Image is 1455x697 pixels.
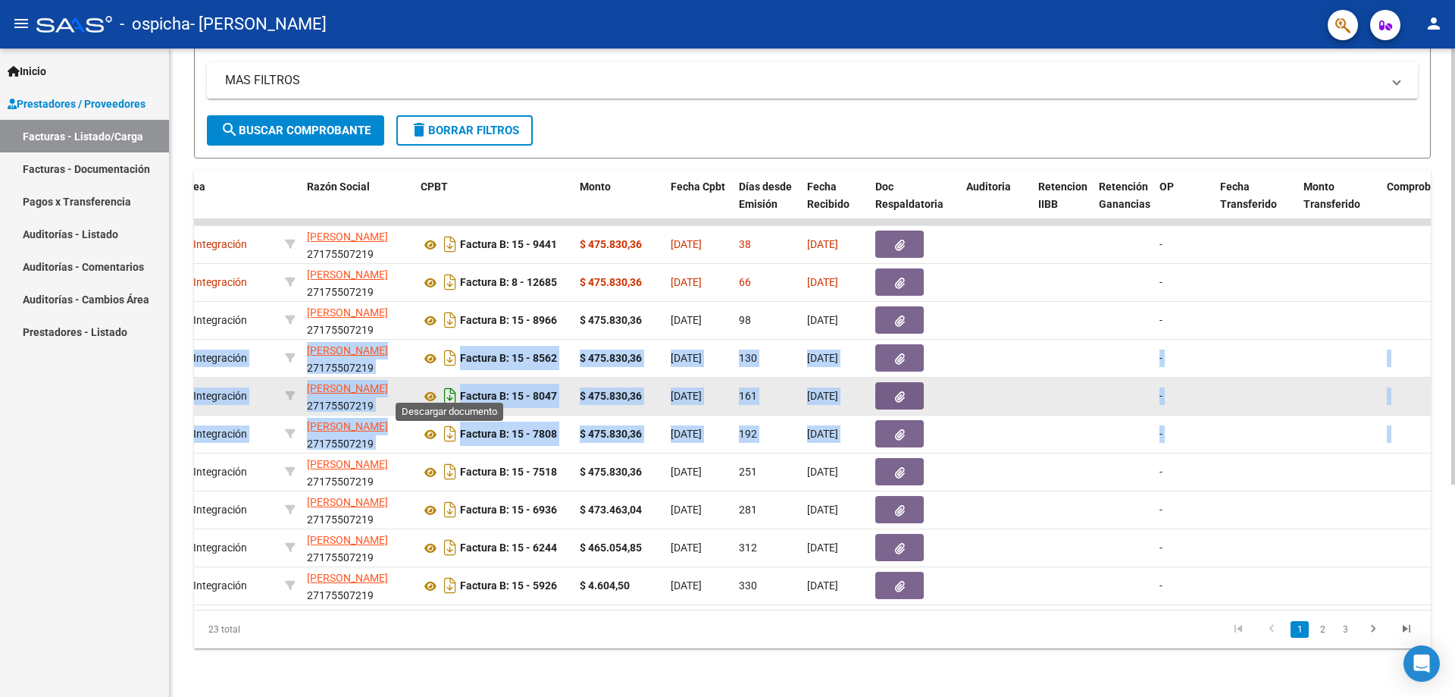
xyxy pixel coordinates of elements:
[580,466,642,478] strong: $ 475.830,36
[440,460,460,484] i: Descargar documento
[1257,621,1286,638] a: go to previous page
[671,579,702,592] span: [DATE]
[307,494,408,526] div: 27175507219
[1159,390,1162,402] span: -
[183,542,247,554] span: Integración
[580,504,642,516] strong: $ 473.463,04
[1313,621,1331,638] a: 2
[183,390,247,402] span: Integración
[1334,617,1356,642] li: page 3
[1159,352,1162,364] span: -
[580,542,642,554] strong: $ 465.054,85
[1311,617,1334,642] li: page 2
[1159,276,1162,288] span: -
[460,504,557,516] strong: Factura B: 15 - 6936
[671,352,702,364] span: [DATE]
[1291,621,1309,638] a: 1
[307,418,408,450] div: 27175507219
[12,14,30,33] mat-icon: menu
[960,171,1032,237] datatable-header-cell: Auditoria
[120,8,190,41] span: - ospicha
[665,171,733,237] datatable-header-cell: Fecha Cpbt
[1303,181,1360,210] span: Monto Transferido
[739,504,757,516] span: 281
[440,535,460,560] i: Descargar documento
[1159,466,1162,478] span: -
[1392,621,1421,638] a: go to last page
[739,314,751,326] span: 98
[460,353,557,365] strong: Factura B: 15 - 8562
[1297,171,1381,237] datatable-header-cell: Monto Transferido
[307,456,408,488] div: 27175507219
[8,63,46,80] span: Inicio
[440,498,460,522] i: Descargar documento
[807,314,838,326] span: [DATE]
[739,276,751,288] span: 66
[307,306,388,319] span: [PERSON_NAME]
[307,532,408,564] div: 27175507219
[671,504,702,516] span: [DATE]
[440,573,460,598] i: Descargar documento
[1224,621,1253,638] a: go to first page
[739,390,757,402] span: 161
[580,314,642,326] strong: $ 475.830,36
[221,124,371,137] span: Buscar Comprobante
[415,171,574,237] datatable-header-cell: CPBT
[307,231,388,243] span: [PERSON_NAME]
[307,228,408,260] div: 27175507219
[574,171,665,237] datatable-header-cell: Monto
[460,466,557,479] strong: Factura B: 15 - 7518
[671,238,702,250] span: [DATE]
[1359,621,1388,638] a: go to next page
[1032,171,1093,237] datatable-header-cell: Retencion IIBB
[460,542,557,554] strong: Factura B: 15 - 6244
[460,580,557,592] strong: Factura B: 15 - 5926
[307,496,388,508] span: [PERSON_NAME]
[221,121,239,139] mat-icon: search
[807,579,838,592] span: [DATE]
[307,458,388,470] span: [PERSON_NAME]
[307,344,388,356] span: [PERSON_NAME]
[207,115,384,146] button: Buscar Comprobante
[869,171,960,237] datatable-header-cell: Doc Respaldatoria
[307,420,388,432] span: [PERSON_NAME]
[807,390,838,402] span: [DATE]
[739,352,757,364] span: 130
[1038,181,1087,210] span: Retencion IIBB
[183,579,247,592] span: Integración
[410,124,519,137] span: Borrar Filtros
[807,238,838,250] span: [DATE]
[1159,314,1162,326] span: -
[1159,428,1162,440] span: -
[671,276,702,288] span: [DATE]
[460,315,557,327] strong: Factura B: 15 - 8966
[307,534,388,546] span: [PERSON_NAME]
[183,314,247,326] span: Integración
[440,270,460,294] i: Descargar documento
[739,428,757,440] span: 192
[460,391,557,403] strong: Factura B: 15 - 8047
[801,171,869,237] datatable-header-cell: Fecha Recibido
[183,352,247,364] span: Integración
[580,579,630,592] strong: $ 4.604,50
[807,276,838,288] span: [DATE]
[183,238,247,250] span: Integración
[307,304,408,336] div: 27175507219
[396,115,533,146] button: Borrar Filtros
[1159,181,1174,193] span: OP
[671,542,702,554] span: [DATE]
[1220,181,1277,210] span: Fecha Transferido
[440,384,460,408] i: Descargar documento
[671,314,702,326] span: [DATE]
[183,428,247,440] span: Integración
[307,382,388,394] span: [PERSON_NAME]
[739,181,792,210] span: Días desde Emisión
[671,390,702,402] span: [DATE]
[1099,181,1150,210] span: Retención Ganancias
[421,181,448,193] span: CPBT
[301,171,415,237] datatable-header-cell: Razón Social
[1403,645,1440,682] div: Open Intercom Messenger
[177,171,279,237] datatable-header-cell: Area
[194,611,439,648] div: 23 total
[1288,617,1311,642] li: page 1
